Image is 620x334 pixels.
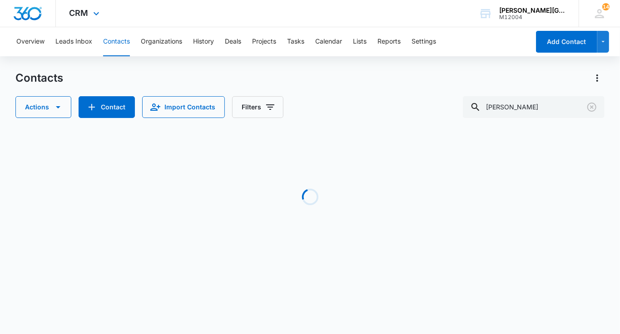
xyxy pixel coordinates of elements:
[252,27,276,56] button: Projects
[585,100,599,114] button: Clear
[499,7,565,14] div: account name
[602,3,610,10] div: notifications count
[193,27,214,56] button: History
[15,96,71,118] button: Actions
[602,3,610,10] span: 14
[315,27,342,56] button: Calendar
[232,96,283,118] button: Filters
[142,96,225,118] button: Import Contacts
[16,27,45,56] button: Overview
[79,96,135,118] button: Add Contact
[141,27,182,56] button: Organizations
[377,27,401,56] button: Reports
[287,27,304,56] button: Tasks
[353,27,367,56] button: Lists
[412,27,436,56] button: Settings
[55,27,92,56] button: Leads Inbox
[69,8,89,18] span: CRM
[15,71,63,85] h1: Contacts
[463,96,605,118] input: Search Contacts
[590,71,605,85] button: Actions
[536,31,597,53] button: Add Contact
[499,14,565,20] div: account id
[225,27,241,56] button: Deals
[103,27,130,56] button: Contacts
